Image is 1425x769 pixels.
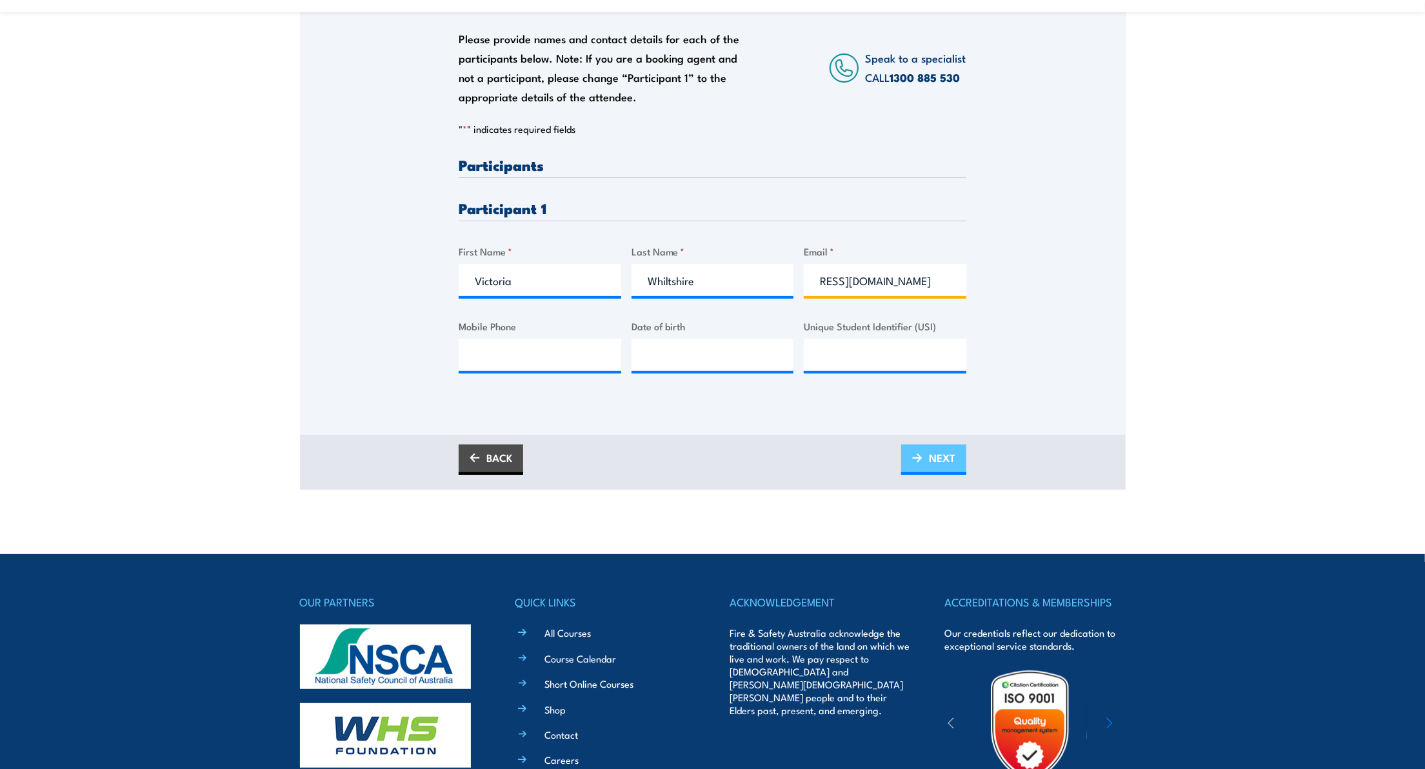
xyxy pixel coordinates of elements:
label: Unique Student Identifier (USI) [804,319,966,334]
h4: ACCREDITATIONS & MEMBERSHIPS [944,593,1125,611]
span: Speak to a specialist CALL [866,50,966,85]
a: Shop [544,703,566,716]
h4: QUICK LINKS [515,593,695,611]
p: " " indicates required fields [459,123,966,135]
img: nsca-logo-footer [300,624,471,689]
p: Fire & Safety Australia acknowledge the traditional owners of the land on which we live and work.... [730,626,910,717]
p: Our credentials reflect our dedication to exceptional service standards. [944,626,1125,652]
span: NEXT [929,441,955,475]
label: Date of birth [632,319,794,334]
label: First Name [459,244,621,259]
h3: Participants [459,157,966,172]
a: NEXT [901,444,966,475]
label: Mobile Phone [459,319,621,334]
a: Short Online Courses [544,677,633,690]
label: Last Name [632,244,794,259]
a: Careers [544,753,579,766]
h4: ACKNOWLEDGEMENT [730,593,910,611]
a: Course Calendar [544,652,616,665]
img: whs-logo-footer [300,703,471,768]
label: Email [804,244,966,259]
a: BACK [459,444,523,475]
h4: OUR PARTNERS [300,593,481,611]
a: Contact [544,728,578,741]
a: 1300 885 530 [890,69,961,86]
h3: Participant 1 [459,201,966,215]
a: All Courses [544,626,591,639]
div: Please provide names and contact details for each of the participants below. Note: If you are a b... [459,29,752,106]
img: ewpa-logo [1087,703,1199,748]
